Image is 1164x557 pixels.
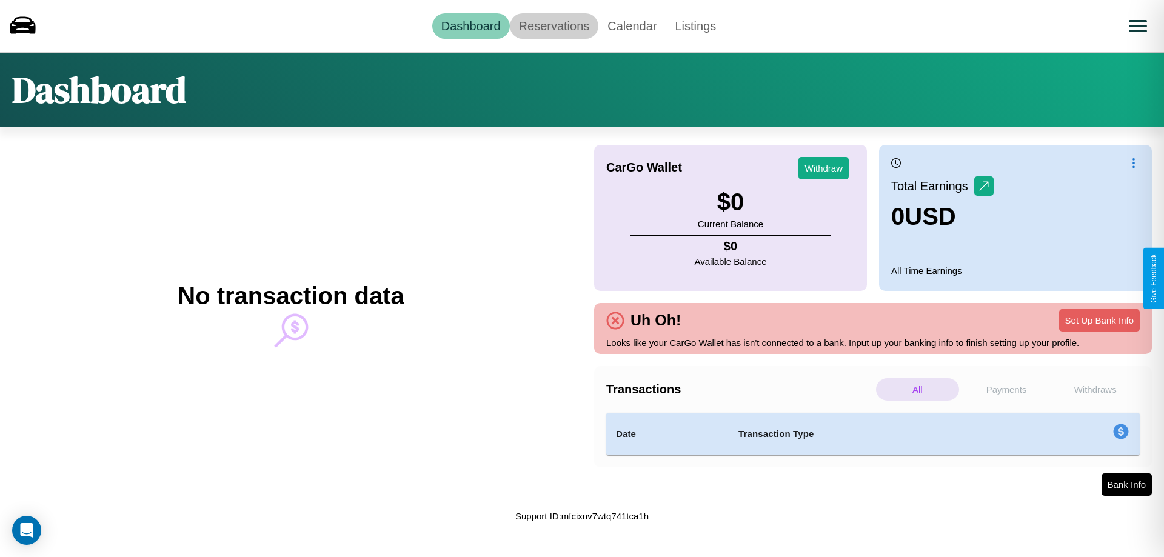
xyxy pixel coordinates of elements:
p: All Time Earnings [891,262,1140,279]
p: Payments [965,378,1048,401]
h4: CarGo Wallet [606,161,682,175]
h4: Uh Oh! [624,312,687,329]
button: Open menu [1121,9,1155,43]
a: Listings [666,13,725,39]
button: Withdraw [798,157,849,179]
div: Give Feedback [1149,254,1158,303]
p: Support ID: mfcixnv7wtq741tca1h [515,508,649,524]
p: Available Balance [695,253,767,270]
h4: Transactions [606,382,873,396]
button: Bank Info [1102,473,1152,496]
a: Calendar [598,13,666,39]
p: Total Earnings [891,175,974,197]
p: Looks like your CarGo Wallet has isn't connected to a bank. Input up your banking info to finish ... [606,335,1140,351]
h4: Transaction Type [738,427,1014,441]
h2: No transaction data [178,282,404,310]
a: Dashboard [432,13,510,39]
button: Set Up Bank Info [1059,309,1140,332]
p: All [876,378,959,401]
p: Withdraws [1054,378,1137,401]
div: Open Intercom Messenger [12,516,41,545]
table: simple table [606,413,1140,455]
h1: Dashboard [12,65,186,115]
h3: 0 USD [891,203,994,230]
p: Current Balance [698,216,763,232]
h4: Date [616,427,719,441]
h3: $ 0 [698,188,763,216]
h4: $ 0 [695,239,767,253]
a: Reservations [510,13,599,39]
